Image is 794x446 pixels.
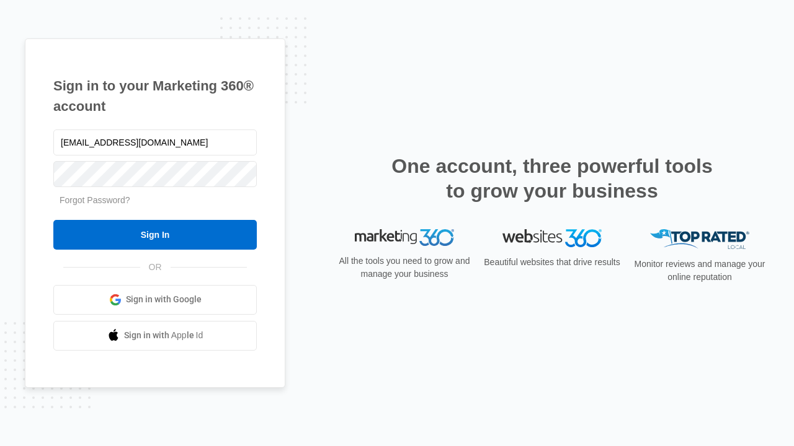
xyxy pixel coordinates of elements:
[140,261,171,274] span: OR
[355,229,454,247] img: Marketing 360
[126,293,202,306] span: Sign in with Google
[388,154,716,203] h2: One account, three powerful tools to grow your business
[335,255,474,281] p: All the tools you need to grow and manage your business
[53,76,257,116] h1: Sign in to your Marketing 360® account
[53,321,257,351] a: Sign in with Apple Id
[124,329,203,342] span: Sign in with Apple Id
[53,129,257,155] input: Email
[53,285,257,315] a: Sign in with Google
[630,258,769,284] p: Monitor reviews and manage your online reputation
[483,256,622,269] p: Beautiful websites that drive results
[60,195,130,205] a: Forgot Password?
[650,229,749,250] img: Top Rated Local
[502,229,602,247] img: Websites 360
[53,220,257,250] input: Sign In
